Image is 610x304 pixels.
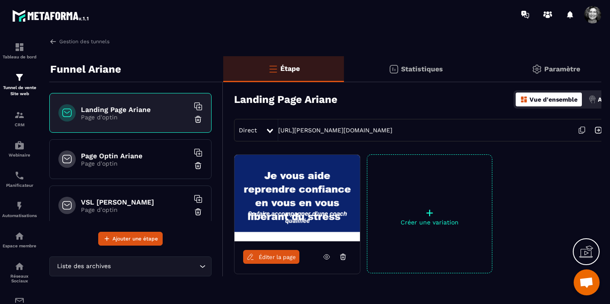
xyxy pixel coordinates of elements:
[81,106,189,114] h6: Landing Page Ariane
[55,262,112,271] span: Liste des archives
[81,198,189,206] h6: VSL [PERSON_NAME]
[2,122,37,127] p: CRM
[574,269,600,295] div: Ouvrir le chat
[588,96,596,103] img: actions.d6e523a2.png
[2,274,37,283] p: Réseaux Sociaux
[49,38,57,45] img: arrow
[112,234,158,243] span: Ajouter une étape
[243,250,299,264] a: Éditer la page
[590,122,607,138] img: arrow-next.bcc2205e.svg
[2,66,37,103] a: formationformationTunnel de vente Site web
[14,261,25,272] img: social-network
[2,153,37,157] p: Webinaire
[14,42,25,52] img: formation
[81,160,189,167] p: Page d'optin
[2,54,37,59] p: Tableau de bord
[401,65,443,73] p: Statistiques
[194,208,202,216] img: trash
[14,231,25,241] img: automations
[520,96,528,103] img: dashboard-orange.40269519.svg
[49,38,109,45] a: Gestion des tunnels
[234,93,337,106] h3: Landing Page Ariane
[280,64,300,73] p: Étape
[14,72,25,83] img: formation
[2,35,37,66] a: formationformationTableau de bord
[14,201,25,211] img: automations
[2,224,37,255] a: automationsautomationsEspace membre
[81,206,189,213] p: Page d'optin
[81,152,189,160] h6: Page Optin Ariane
[259,254,296,260] span: Éditer la page
[2,183,37,188] p: Planificateur
[530,96,578,103] p: Vue d'ensemble
[194,161,202,170] img: trash
[194,115,202,124] img: trash
[268,64,278,74] img: bars-o.4a397970.svg
[2,85,37,97] p: Tunnel de vente Site web
[278,127,392,134] a: [URL][PERSON_NAME][DOMAIN_NAME]
[388,64,399,74] img: stats.20deebd0.svg
[367,207,492,219] p: +
[50,61,121,78] p: Funnel Ariane
[14,170,25,181] img: scheduler
[2,194,37,224] a: automationsautomationsAutomatisations
[2,243,37,248] p: Espace membre
[12,8,90,23] img: logo
[81,114,189,121] p: Page d'optin
[2,213,37,218] p: Automatisations
[239,127,257,134] span: Direct
[367,219,492,226] p: Créer une variation
[2,134,37,164] a: automationsautomationsWebinaire
[98,232,163,246] button: Ajouter une étape
[544,65,580,73] p: Paramètre
[2,255,37,290] a: social-networksocial-networkRéseaux Sociaux
[14,110,25,120] img: formation
[234,155,360,241] img: image
[2,164,37,194] a: schedulerschedulerPlanificateur
[112,262,197,271] input: Search for option
[49,256,212,276] div: Search for option
[14,140,25,150] img: automations
[2,103,37,134] a: formationformationCRM
[532,64,542,74] img: setting-gr.5f69749f.svg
